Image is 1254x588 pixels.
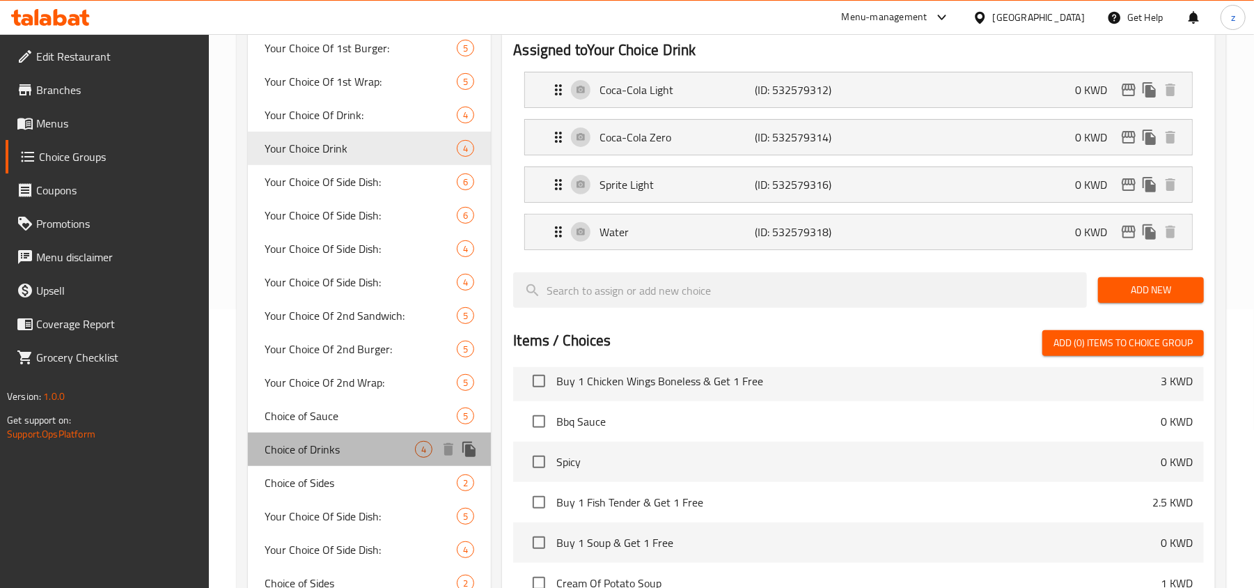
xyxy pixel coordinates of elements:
span: Menu disclaimer [36,249,198,265]
span: Promotions [36,215,198,232]
span: Coupons [36,182,198,199]
a: Coupons [6,173,210,207]
p: 0 KWD [1161,534,1193,551]
a: Edit Restaurant [6,40,210,73]
a: Coverage Report [6,307,210,341]
button: duplicate [1139,79,1160,100]
button: delete [1160,127,1181,148]
span: 2 [457,477,473,490]
button: edit [1118,174,1139,195]
div: Choices [457,240,474,257]
li: Expand [513,66,1204,114]
span: Your Choice Of 1st Burger: [265,40,457,56]
div: Choices [415,441,432,458]
p: 0 KWD [1075,224,1118,240]
span: 1.0.0 [43,387,65,405]
div: Choices [457,541,474,558]
span: Choice of Drinks [265,441,415,458]
li: Expand [513,161,1204,208]
span: Your Choice Of Drink: [265,107,457,123]
div: Choices [457,307,474,324]
span: Your Choice Of 2nd Sandwich: [265,307,457,324]
span: Upsell [36,282,198,299]
span: Version: [7,387,41,405]
span: Select choice [524,528,554,557]
button: Add New [1098,277,1204,303]
div: Your Choice Of 1st Burger:5 [248,31,491,65]
span: Choice Groups [39,148,198,165]
div: Choices [457,207,474,224]
span: 4 [457,109,473,122]
li: Expand [513,208,1204,256]
div: Choices [457,508,474,525]
button: duplicate [459,439,480,460]
button: edit [1118,222,1139,242]
div: Your Choice Drink4 [248,132,491,165]
p: 3 KWD [1161,373,1193,389]
div: Choices [457,408,474,424]
div: Expand [525,120,1192,155]
div: Your Choice Of 2nd Wrap:5 [248,366,491,399]
span: Select choice [524,407,554,436]
span: Menus [36,115,198,132]
span: Edit Restaurant [36,48,198,65]
span: 5 [457,343,473,356]
span: Coverage Report [36,316,198,332]
p: 0 KWD [1075,82,1118,98]
span: Your Choice Of Side Dish: [265,508,457,525]
p: Coca-Cola Light [599,82,755,98]
div: Choices [457,73,474,90]
p: Coca-Cola Zero [599,129,755,146]
div: Choice of Sides2 [248,466,491,500]
span: 6 [457,176,473,189]
div: Expand [525,167,1192,202]
div: Your Choice Of Drink:4 [248,98,491,132]
span: Your Choice Drink [265,140,457,157]
div: Choices [457,40,474,56]
div: Your Choice Of Side Dish:4 [248,232,491,265]
span: Grocery Checklist [36,349,198,366]
span: Your Choice Of Side Dish: [265,541,457,558]
span: Select choice [524,366,554,396]
span: Your Choice Of Side Dish: [265,207,457,224]
span: z [1231,10,1235,25]
button: delete [1160,174,1181,195]
button: duplicate [1139,174,1160,195]
span: 5 [457,75,473,88]
span: Branches [36,82,198,98]
div: Choices [457,107,474,123]
span: Buy 1 Fish Tender & Get 1 Free [556,494,1152,511]
span: Buy 1 Soup & Get 1 Free [556,534,1161,551]
a: Menus [6,107,210,140]
button: edit [1118,127,1139,148]
p: (ID: 532579314) [755,129,859,146]
span: Choice of Sauce [265,408,457,424]
button: edit [1118,79,1139,100]
span: Your Choice Of Side Dish: [265,274,457,291]
span: 5 [457,376,473,389]
span: 4 [457,276,473,289]
div: Your Choice Of 2nd Sandwich:5 [248,299,491,332]
span: 4 [416,443,432,456]
a: Support.OpsPlatform [7,425,95,443]
span: Buy 1 Chicken Wings Boneless & Get 1 Free [556,373,1161,389]
span: Get support on: [7,411,71,429]
div: Choices [457,474,474,491]
p: 0 KWD [1161,454,1193,470]
button: delete [1160,222,1181,242]
p: 2.5 KWD [1152,494,1193,511]
span: 4 [457,242,473,256]
button: duplicate [1139,222,1160,242]
div: Your Choice Of Side Dish:4 [248,533,491,566]
a: Choice Groups [6,140,210,173]
div: Choice of Sauce5 [248,399,491,433]
p: (ID: 532579318) [755,224,859,240]
button: delete [1160,79,1181,100]
div: Expand [525,72,1192,107]
a: Promotions [6,207,210,240]
div: Menu-management [842,9,927,26]
span: Select choice [524,488,554,517]
div: Your Choice Of Side Dish:6 [248,165,491,199]
p: 0 KWD [1161,413,1193,430]
div: Choice of Drinks4deleteduplicate [248,433,491,466]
